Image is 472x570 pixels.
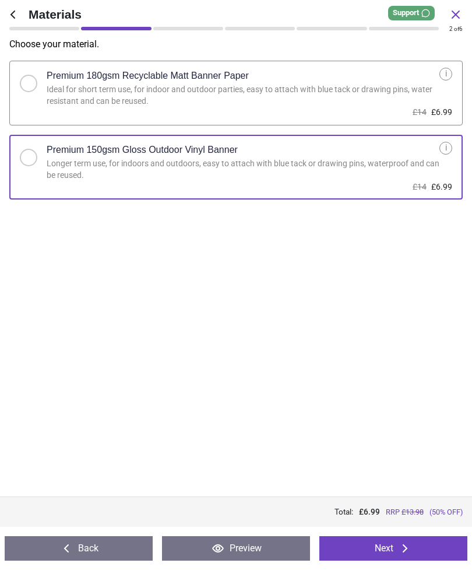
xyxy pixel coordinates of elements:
button: Back [5,536,153,561]
span: 6.99 [364,507,380,516]
p: Choose your material . [9,38,472,51]
div: i [439,142,452,155]
div: Total: [9,506,463,517]
div: Support [388,6,435,20]
div: i [439,68,452,81]
span: £ [359,506,380,517]
span: £14 [413,107,427,117]
span: £6.99 [431,182,452,191]
span: (50% OFF) [429,507,463,517]
span: RRP [386,507,424,517]
span: £ 13.98 [401,508,424,516]
div: of 6 [449,25,463,33]
h2: Premium 150gsm Gloss Outdoor Vinyl Banner [47,144,238,156]
span: 2 [449,26,453,32]
span: £6.99 [431,107,452,117]
button: Next [319,536,467,561]
span: £14 [413,182,427,191]
div: Ideal for short term use, for indoor and outdoor parties, easy to attach with blue tack or drawin... [47,84,439,107]
h2: Premium 180gsm Recyclable Matt Banner Paper [47,69,249,82]
button: Preview [162,536,310,561]
div: Longer term use, for indoors and outdoors, easy to attach with blue tack or drawing pins, waterpr... [47,158,439,181]
span: Materials [29,6,449,23]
